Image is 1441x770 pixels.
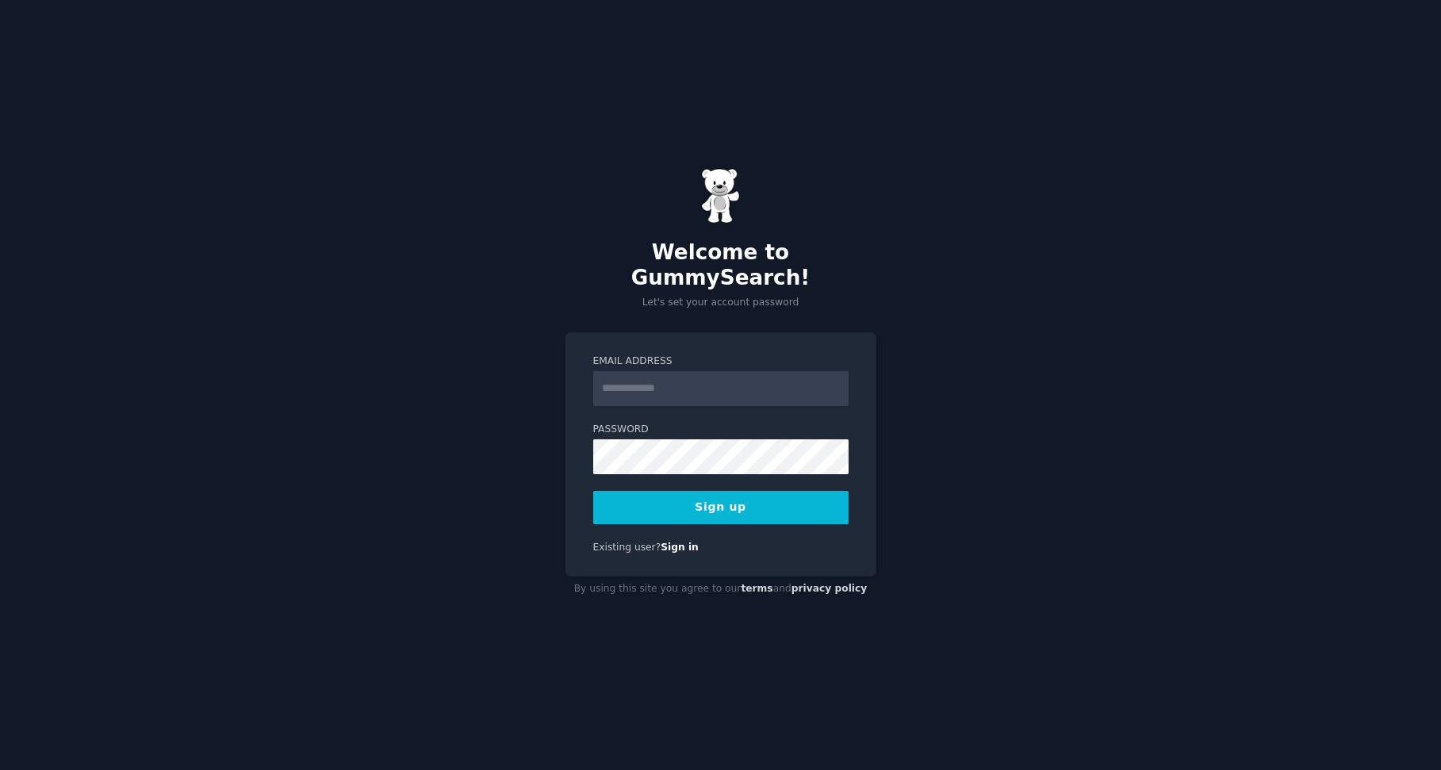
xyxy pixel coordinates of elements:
h2: Welcome to GummySearch! [565,240,876,290]
img: Gummy Bear [701,168,741,224]
p: Let's set your account password [565,296,876,310]
a: privacy policy [791,583,868,594]
a: Sign in [661,542,699,553]
span: Existing user? [593,542,661,553]
button: Sign up [593,491,849,524]
label: Email Address [593,354,849,369]
label: Password [593,423,849,437]
div: By using this site you agree to our and [565,577,876,602]
a: terms [741,583,772,594]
